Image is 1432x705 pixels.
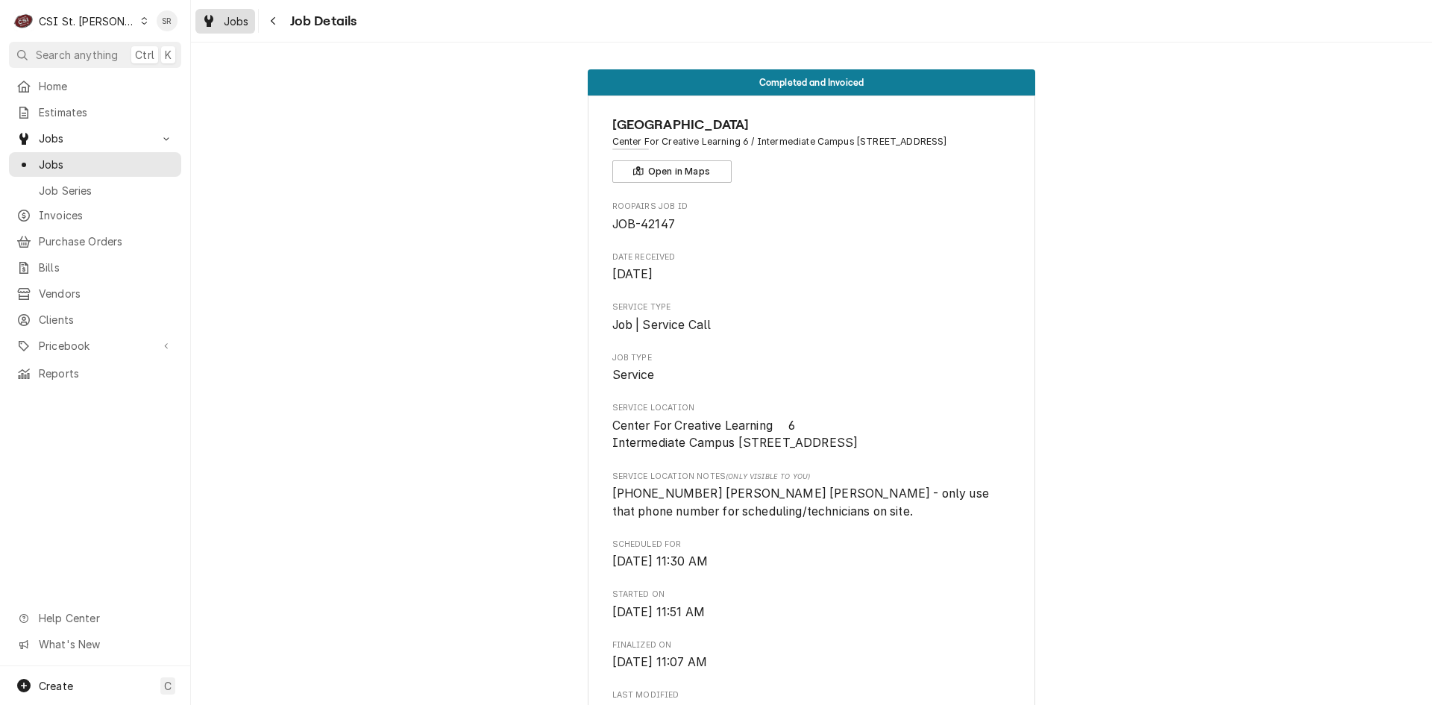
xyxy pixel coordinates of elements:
span: Job Series [39,183,174,198]
span: Vendors [39,286,174,301]
span: Service Location [612,402,1011,414]
div: Service Location [612,402,1011,452]
span: Last Modified [612,689,1011,701]
a: Home [9,74,181,98]
div: Scheduled For [612,539,1011,571]
span: Started On [612,604,1011,621]
span: Jobs [39,157,174,172]
div: Started On [612,589,1011,621]
div: Job Type [612,352,1011,384]
span: Service Location [612,417,1011,452]
span: [DATE] [612,267,653,281]
div: Stephani Roth's Avatar [157,10,178,31]
span: Date Received [612,251,1011,263]
span: Pricebook [39,338,151,354]
span: Jobs [39,131,151,146]
div: C [13,10,34,31]
div: Roopairs Job ID [612,201,1011,233]
span: Roopairs Job ID [612,201,1011,213]
a: Jobs [195,9,255,34]
div: Date Received [612,251,1011,283]
span: Job | Service Call [612,318,712,332]
div: CSI St. Louis's Avatar [13,10,34,31]
span: C [164,678,172,694]
span: Job Type [612,366,1011,384]
span: Job Details [286,11,357,31]
a: Vendors [9,281,181,306]
span: (Only Visible to You) [726,472,810,480]
span: Jobs [224,13,249,29]
span: Name [612,115,1011,135]
span: [DATE] 11:51 AM [612,605,705,619]
span: Ctrl [135,47,154,63]
button: Navigate back [262,9,286,33]
div: Status [588,69,1035,95]
span: [PHONE_NUMBER] [PERSON_NAME] [PERSON_NAME] - only use that phone number for scheduling/technician... [612,486,993,518]
span: Purchase Orders [39,234,174,249]
span: Invoices [39,207,174,223]
a: Go to Jobs [9,126,181,151]
span: Service Location Notes [612,471,1011,483]
a: Go to Help Center [9,606,181,630]
span: K [165,47,172,63]
span: Search anything [36,47,118,63]
span: Service [612,368,655,382]
span: Finalized On [612,639,1011,651]
button: Search anythingCtrlK [9,42,181,68]
a: Purchase Orders [9,229,181,254]
span: Center For Creative Learning 6 Intermediate Campus [STREET_ADDRESS] [612,419,858,451]
span: Scheduled For [612,553,1011,571]
span: Roopairs Job ID [612,216,1011,234]
span: [object Object] [612,485,1011,520]
div: CSI St. [PERSON_NAME] [39,13,136,29]
span: [DATE] 11:30 AM [612,554,708,568]
span: Estimates [39,104,174,120]
div: SR [157,10,178,31]
span: [DATE] 11:07 AM [612,655,707,669]
span: Date Received [612,266,1011,283]
span: Started On [612,589,1011,601]
a: Go to Pricebook [9,333,181,358]
div: Finalized On [612,639,1011,671]
a: Go to What's New [9,632,181,657]
a: Invoices [9,203,181,228]
div: Client Information [612,115,1011,183]
div: Service Type [612,301,1011,333]
span: Finalized On [612,654,1011,671]
span: Job Type [612,352,1011,364]
span: What's New [39,636,172,652]
span: Service Type [612,301,1011,313]
span: Completed and Invoiced [759,78,864,87]
span: JOB-42147 [612,217,675,231]
span: Create [39,680,73,692]
a: Jobs [9,152,181,177]
span: Reports [39,366,174,381]
a: Clients [9,307,181,332]
a: Bills [9,255,181,280]
button: Open in Maps [612,160,732,183]
div: [object Object] [612,471,1011,521]
span: Home [39,78,174,94]
span: Scheduled For [612,539,1011,551]
span: Clients [39,312,174,328]
a: Job Series [9,178,181,203]
span: Service Type [612,316,1011,334]
a: Reports [9,361,181,386]
a: Estimates [9,100,181,125]
span: Help Center [39,610,172,626]
span: Bills [39,260,174,275]
span: Address [612,135,1011,148]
